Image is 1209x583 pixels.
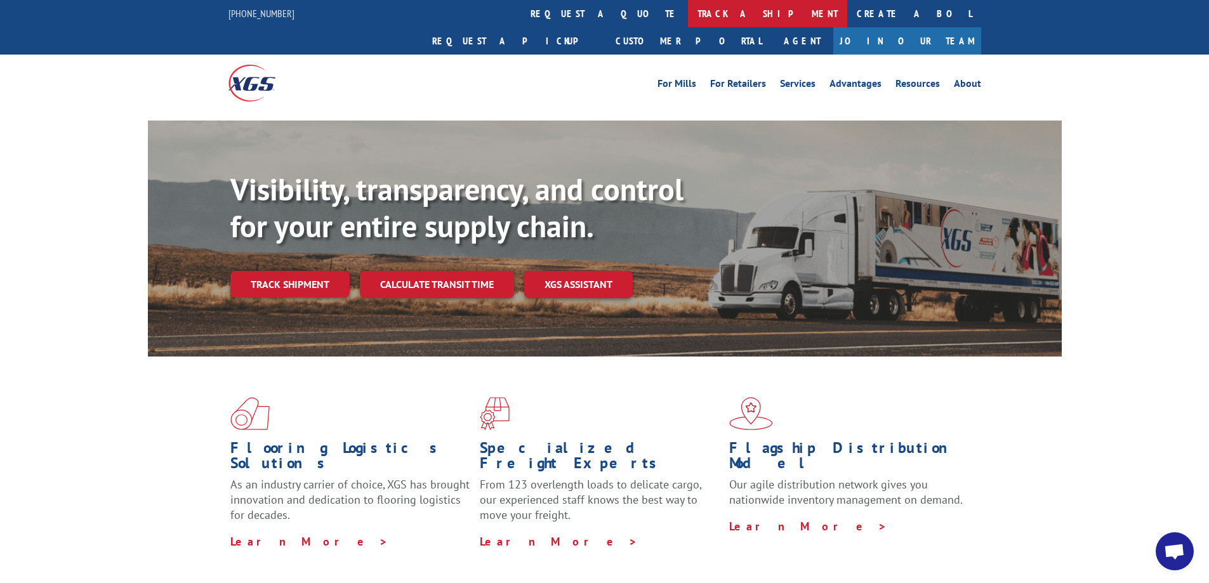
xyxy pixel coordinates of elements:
span: Our agile distribution network gives you nationwide inventory management on demand. [729,477,963,507]
a: Join Our Team [833,27,981,55]
a: For Mills [657,79,696,93]
a: Customer Portal [606,27,771,55]
h1: Flagship Distribution Model [729,440,969,477]
a: [PHONE_NUMBER] [228,7,294,20]
a: Track shipment [230,271,350,298]
a: Request a pickup [423,27,606,55]
img: xgs-icon-flagship-distribution-model-red [729,397,773,430]
p: From 123 overlength loads to delicate cargo, our experienced staff knows the best way to move you... [480,477,720,534]
h1: Specialized Freight Experts [480,440,720,477]
a: Agent [771,27,833,55]
h1: Flooring Logistics Solutions [230,440,470,477]
a: Advantages [829,79,882,93]
a: Learn More > [480,534,638,549]
a: For Retailers [710,79,766,93]
a: Services [780,79,816,93]
span: As an industry carrier of choice, XGS has brought innovation and dedication to flooring logistics... [230,477,470,522]
img: xgs-icon-focused-on-flooring-red [480,397,510,430]
img: xgs-icon-total-supply-chain-intelligence-red [230,397,270,430]
a: Learn More > [729,519,887,534]
a: About [954,79,981,93]
a: Calculate transit time [360,271,514,298]
b: Visibility, transparency, and control for your entire supply chain. [230,169,684,246]
a: XGS ASSISTANT [524,271,633,298]
a: Learn More > [230,534,388,549]
a: Resources [895,79,940,93]
a: Open chat [1156,532,1194,570]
